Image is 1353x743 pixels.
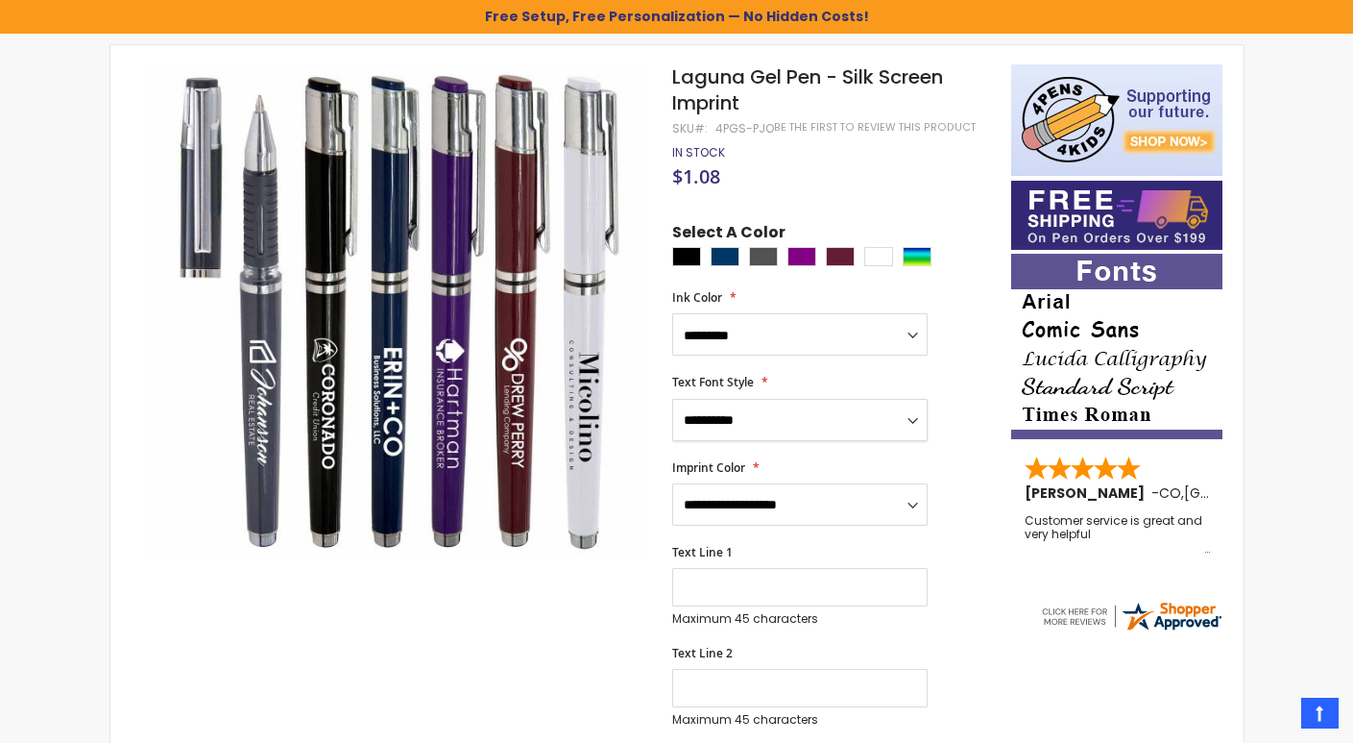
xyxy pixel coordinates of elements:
[826,247,855,266] div: Dark Red
[672,247,701,266] div: Black
[672,289,722,306] span: Ink Color
[1184,483,1325,503] span: [GEOGRAPHIC_DATA]
[672,645,733,661] span: Text Line 2
[711,247,739,266] div: Navy Blue
[1025,483,1151,503] span: [PERSON_NAME]
[672,63,943,116] span: Laguna Gel Pen - Silk Screen Imprint
[715,121,774,136] div: 4PGS-PJO
[864,247,893,266] div: White
[672,144,725,161] span: In stock
[1039,599,1223,633] img: 4pens.com widget logo
[672,163,720,189] span: $1.08
[672,544,733,560] span: Text Line 1
[1011,254,1222,439] img: font-personalization-examples
[1011,181,1222,250] img: Free shipping on orders over $199
[672,459,745,476] span: Imprint Color
[787,247,816,266] div: Purple
[1025,514,1211,556] div: Customer service is great and very helpful
[1011,64,1222,176] img: 4pens 4 kids
[148,62,646,561] img: Laguna Gel Pen - Silk Screen Imprint
[1159,483,1181,503] span: CO
[672,145,725,161] div: Availability
[1039,621,1223,637] a: 4pens.com certificate URL
[672,222,785,248] span: Select A Color
[1151,483,1325,503] span: - ,
[672,712,928,728] p: Maximum 45 characters
[672,611,928,627] p: Maximum 45 characters
[749,247,778,266] div: Gunmetal
[903,247,931,266] div: Assorted
[672,374,754,390] span: Text Font Style
[672,120,708,136] strong: SKU
[774,120,976,135] a: Be the first to review this product
[1195,691,1353,743] iframe: Google Customer Reviews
